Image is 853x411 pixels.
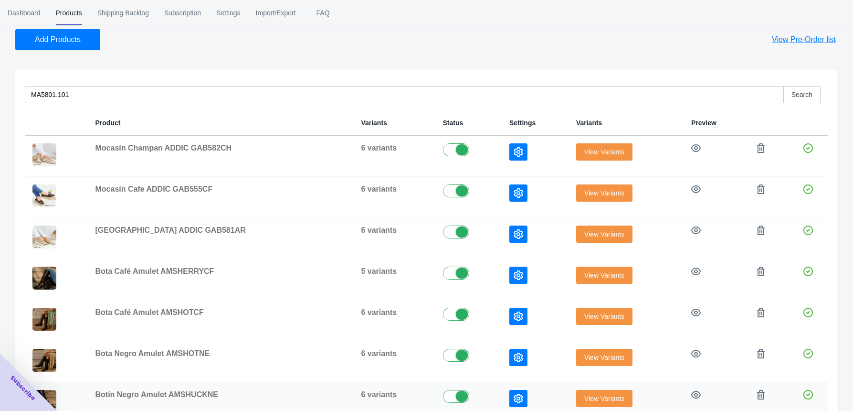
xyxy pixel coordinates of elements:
input: Search products in pre-order list [25,86,784,103]
span: [GEOGRAPHIC_DATA] ADDIC GAB581AR [95,226,245,234]
button: View Pre-Order list [760,29,847,50]
span: 6 variants [361,226,397,234]
img: IMG-20250904-WA0013.jpg [32,143,56,166]
span: Import/Export [256,0,296,25]
span: Mocasín Champan ADDIC GAB582CH [95,144,232,152]
span: 6 variants [361,390,397,399]
img: 20250917_1720_BotaEleganteyDetallada_remix_01k5czhvd0fd8vtetvw225ne6m.png [32,267,56,290]
span: View Variants [584,354,624,361]
img: IMG-20250904-WA0018.jpg [32,184,56,207]
span: Product [95,119,120,127]
span: Subscribe [9,374,37,402]
span: Botín Negro Amulet AMSHUCKNE [95,390,218,399]
span: Status [443,119,463,127]
span: Bota Café Amulet AMSHOTCF [95,308,203,316]
span: Settings [216,0,241,25]
button: View Variants [576,226,632,243]
span: Search [791,91,812,98]
button: View Variants [576,267,632,284]
span: View Variants [584,271,624,279]
span: View Pre-Order list [772,35,836,44]
button: View Variants [576,308,632,325]
span: Bota Negro Amulet AMSHOTNE [95,349,210,357]
button: View Variants [576,390,632,407]
span: Subscription [164,0,201,25]
span: FAQ [311,0,335,25]
span: Variants [361,119,387,127]
span: View Variants [584,189,624,197]
span: 5 variants [361,267,397,275]
span: Products [56,0,82,25]
span: 6 variants [361,308,397,316]
span: View Variants [584,148,624,156]
span: View Variants [584,313,624,320]
img: Textodelparrafo-2025-07-16T164801.752.png [32,349,56,372]
button: View Variants [576,349,632,366]
button: View Variants [576,184,632,202]
span: Bota Café Amulet AMSHERRYCF [95,267,214,275]
span: Add Products [35,35,81,44]
span: 6 variants [361,144,397,152]
span: 6 variants [361,349,397,357]
button: View Variants [576,143,632,161]
span: View Variants [584,230,624,238]
span: 6 variants [361,185,397,193]
span: View Variants [584,395,624,402]
span: Settings [509,119,536,127]
img: IMG-20250904-WA0010.jpg [32,226,56,249]
img: Textodelparrafo-2025-07-16T165506.797.png [32,308,56,331]
button: Add Products [15,29,100,50]
span: Preview [691,119,716,127]
span: Dashboard [8,0,41,25]
span: Mocasín Cafe ADDIC GAB555CF [95,185,212,193]
span: Variants [576,119,602,127]
span: Shipping Backlog [97,0,149,25]
button: Search [783,86,821,103]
